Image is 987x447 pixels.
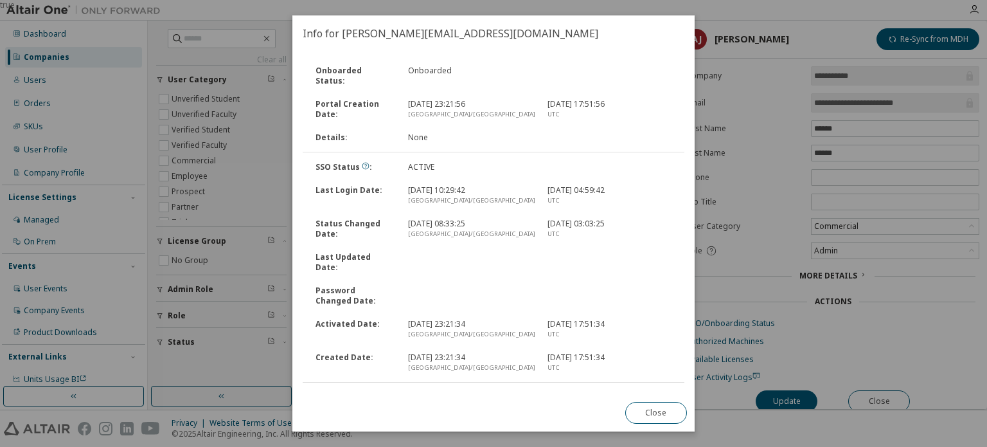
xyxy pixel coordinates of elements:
h2: Info for [PERSON_NAME][EMAIL_ADDRESS][DOMAIN_NAME] [292,15,695,51]
div: Details : [308,132,400,143]
a: Reset MFA [367,393,405,404]
div: Password Changed Date : [308,286,400,306]
div: [DATE] 04:59:42 [540,185,679,206]
div: Created Date : [308,352,400,373]
div: Last Updated Date : [308,252,400,273]
div: [DATE] 23:21:34 [401,352,540,373]
div: Onboarded Status : [308,66,400,86]
div: [DATE] 23:21:34 [401,319,540,340]
div: UTC [547,363,671,373]
div: UTC [547,196,671,206]
div: UTC [547,109,671,120]
div: [GEOGRAPHIC_DATA]/[GEOGRAPHIC_DATA] [409,229,533,239]
div: [DATE] 17:51:34 [540,352,679,373]
div: UTC [547,329,671,340]
div: [GEOGRAPHIC_DATA]/[GEOGRAPHIC_DATA] [409,329,533,340]
div: Last Login Date : [308,185,400,206]
div: SSO Status : [308,162,400,172]
div: None [401,132,540,143]
div: ACTIVE [401,162,540,172]
div: [GEOGRAPHIC_DATA]/[GEOGRAPHIC_DATA] [409,196,533,206]
div: [GEOGRAPHIC_DATA]/[GEOGRAPHIC_DATA] [409,109,533,120]
div: [DATE] 08:33:25 [401,219,540,239]
button: Close [625,402,687,424]
div: UTC [547,229,671,239]
a: Reset Okta Account [412,393,483,404]
div: Status Changed Date : [308,219,400,239]
div: [DATE] 10:29:42 [401,185,540,206]
div: [DATE] 17:51:34 [540,319,679,340]
div: [DATE] 17:51:56 [540,99,679,120]
div: [DATE] 23:21:56 [401,99,540,120]
div: | | [303,394,684,404]
div: Activated Date : [308,319,400,340]
div: Portal Creation Date : [308,99,400,120]
div: Onboarded [401,66,540,86]
div: [DATE] 03:03:25 [540,219,679,239]
div: [GEOGRAPHIC_DATA]/[GEOGRAPHIC_DATA] [409,363,533,373]
a: Reset Password [303,393,362,404]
